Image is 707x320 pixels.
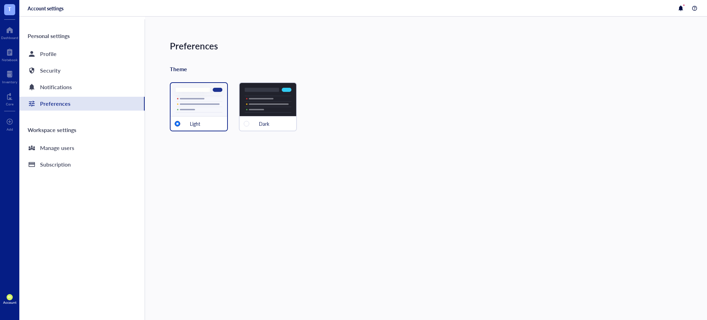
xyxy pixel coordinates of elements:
a: Dashboard [1,25,18,40]
div: Core [6,102,13,106]
div: Theme [170,64,707,74]
span: PO [8,296,11,299]
div: Preferences [40,99,70,109]
div: Notifications [40,82,72,92]
div: Dashboard [1,36,18,40]
div: Dark [259,121,269,127]
div: Account [3,300,17,304]
div: Inventory [2,80,17,84]
div: Notebook [2,58,18,62]
div: Account settings [28,5,64,11]
div: Manage users [40,143,74,153]
div: Security [40,66,60,75]
div: Profile [40,49,57,59]
a: Core [6,91,13,106]
div: Add [7,127,13,131]
a: Profile [19,47,145,61]
div: Preferences [170,39,707,53]
a: Notebook [2,47,18,62]
a: Subscription [19,158,145,171]
span: T [8,4,11,13]
a: Notifications [19,80,145,94]
div: Light [190,121,200,127]
div: Workspace settings [19,122,145,138]
a: Preferences [19,97,145,111]
div: Subscription [40,160,71,169]
a: Manage users [19,141,145,155]
a: Security [19,64,145,77]
div: Personal settings [19,28,145,44]
a: Inventory [2,69,17,84]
